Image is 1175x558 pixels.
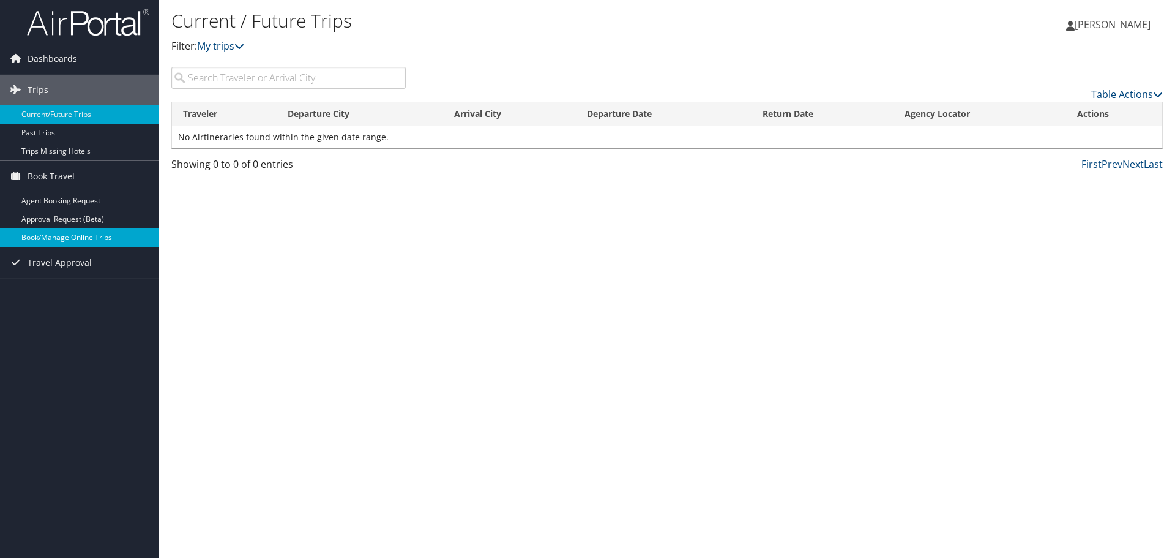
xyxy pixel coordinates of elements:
[172,126,1162,148] td: No Airtineraries found within the given date range.
[752,102,893,126] th: Return Date: activate to sort column ascending
[893,102,1066,126] th: Agency Locator: activate to sort column ascending
[1122,157,1144,171] a: Next
[28,75,48,105] span: Trips
[171,157,406,178] div: Showing 0 to 0 of 0 entries
[277,102,443,126] th: Departure City: activate to sort column ascending
[443,102,576,126] th: Arrival City: activate to sort column ascending
[171,8,832,34] h1: Current / Future Trips
[28,43,77,74] span: Dashboards
[1102,157,1122,171] a: Prev
[1144,157,1163,171] a: Last
[171,67,406,89] input: Search Traveler or Arrival City
[1066,6,1163,43] a: [PERSON_NAME]
[28,247,92,278] span: Travel Approval
[27,8,149,37] img: airportal-logo.png
[172,102,277,126] th: Traveler: activate to sort column ascending
[197,39,244,53] a: My trips
[1091,88,1163,101] a: Table Actions
[1075,18,1151,31] span: [PERSON_NAME]
[1081,157,1102,171] a: First
[171,39,832,55] p: Filter:
[1066,102,1162,126] th: Actions
[28,161,75,192] span: Book Travel
[576,102,752,126] th: Departure Date: activate to sort column descending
